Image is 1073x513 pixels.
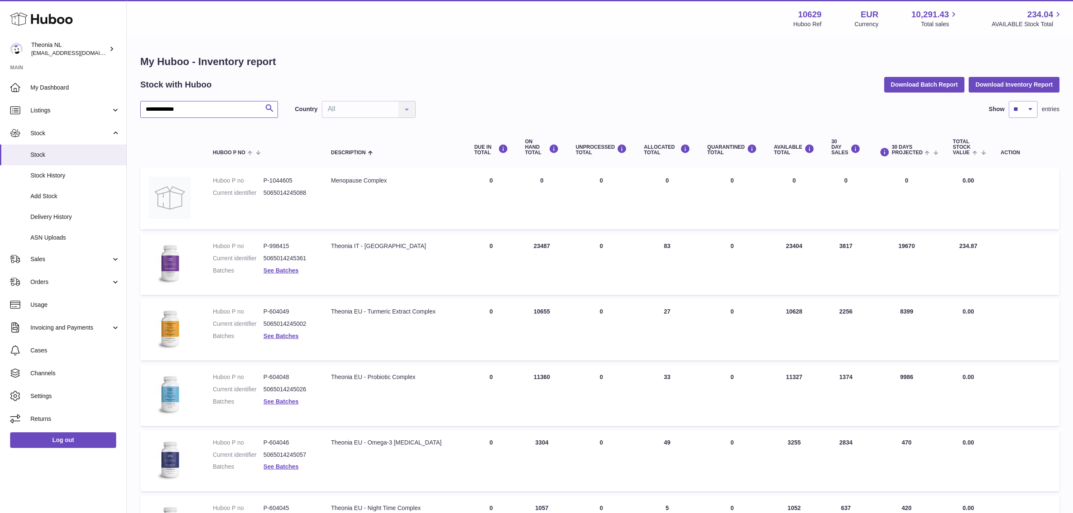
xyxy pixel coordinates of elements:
[730,505,734,511] span: 0
[264,254,314,262] dd: 5065014245361
[892,145,923,156] span: 30 DAYS PROJECTED
[730,374,734,380] span: 0
[869,168,945,229] td: 0
[30,151,120,159] span: Stock
[911,9,959,28] a: 10,291.43 Total sales
[1027,9,1053,20] span: 234.04
[823,299,869,360] td: 2256
[30,392,120,400] span: Settings
[567,365,636,426] td: 0
[264,333,299,339] a: See Batches
[213,385,264,393] dt: Current identifier
[10,43,23,55] img: info@wholesomegoods.eu
[793,20,822,28] div: Huboo Ref
[331,504,458,512] div: Theonia EU - Night Time Complex
[331,373,458,381] div: Theonia EU - Probiotic Complex
[30,278,111,286] span: Orders
[517,365,567,426] td: 11360
[517,168,567,229] td: 0
[869,430,945,491] td: 470
[264,463,299,470] a: See Batches
[567,234,636,295] td: 0
[644,144,690,156] div: ALLOCATED Total
[31,49,124,56] span: [EMAIL_ADDRESS][DOMAIN_NAME]
[213,267,264,275] dt: Batches
[774,144,814,156] div: AVAILABLE Total
[963,374,974,380] span: 0.00
[707,144,757,156] div: QUARANTINED Total
[765,234,823,295] td: 23404
[140,79,212,90] h2: Stock with Huboo
[963,439,974,446] span: 0.00
[264,189,314,197] dd: 5065014245088
[264,373,314,381] dd: P-604048
[823,365,869,426] td: 1374
[213,451,264,459] dt: Current identifier
[213,373,264,381] dt: Huboo P no
[264,439,314,447] dd: P-604046
[1001,150,1051,156] div: Action
[213,150,245,156] span: Huboo P no
[213,398,264,406] dt: Batches
[855,20,879,28] div: Currency
[264,385,314,393] dd: 5065014245026
[10,432,116,448] a: Log out
[213,463,264,471] dt: Batches
[730,243,734,249] span: 0
[149,373,191,415] img: product image
[861,9,878,20] strong: EUR
[264,398,299,405] a: See Batches
[869,299,945,360] td: 8399
[213,308,264,316] dt: Huboo P no
[567,299,636,360] td: 0
[140,55,1059,68] h1: My Huboo - Inventory report
[921,20,959,28] span: Total sales
[635,365,699,426] td: 33
[963,177,974,184] span: 0.00
[31,41,107,57] div: Theonia NL
[798,9,822,20] strong: 10629
[831,139,861,156] div: 30 DAY SALES
[991,20,1063,28] span: AVAILABLE Stock Total
[331,242,458,250] div: Theonia IT - [GEOGRAPHIC_DATA]
[567,168,636,229] td: 0
[635,168,699,229] td: 0
[30,234,120,242] span: ASN Uploads
[517,299,567,360] td: 10655
[149,242,191,284] img: product image
[869,365,945,426] td: 9986
[466,234,517,295] td: 0
[30,192,120,200] span: Add Stock
[213,504,264,512] dt: Huboo P no
[331,439,458,447] div: Theonia EU - Omega-3 [MEDICAL_DATA]
[213,189,264,197] dt: Current identifier
[213,177,264,185] dt: Huboo P no
[823,430,869,491] td: 2834
[969,77,1059,92] button: Download Inventory Report
[474,144,508,156] div: DUE IN TOTAL
[466,299,517,360] td: 0
[1042,105,1059,113] span: entries
[213,242,264,250] dt: Huboo P no
[213,254,264,262] dt: Current identifier
[30,415,120,423] span: Returns
[30,301,120,309] span: Usage
[869,234,945,295] td: 19670
[264,242,314,250] dd: P-998415
[213,332,264,340] dt: Batches
[295,105,318,113] label: Country
[149,439,191,481] img: product image
[466,430,517,491] td: 0
[30,347,120,355] span: Cases
[264,308,314,316] dd: P-604049
[635,299,699,360] td: 27
[517,234,567,295] td: 23487
[30,172,120,180] span: Stock History
[30,324,111,332] span: Invoicing and Payments
[765,168,823,229] td: 0
[30,369,120,377] span: Channels
[911,9,949,20] span: 10,291.43
[884,77,965,92] button: Download Batch Report
[963,308,974,315] span: 0.00
[525,139,559,156] div: ON HAND Total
